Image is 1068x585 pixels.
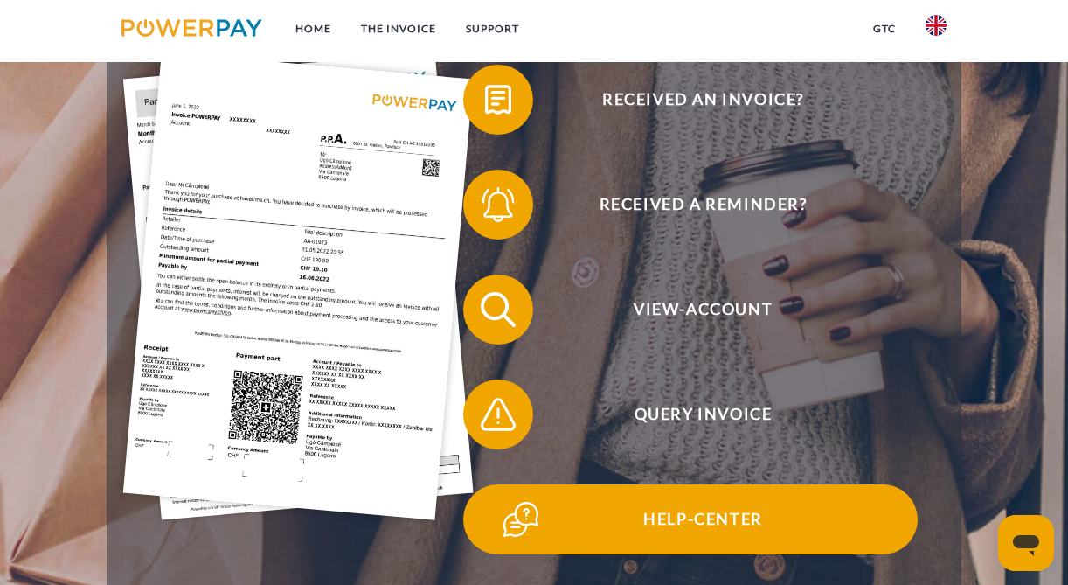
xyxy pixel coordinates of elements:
span: Received a reminder? [489,170,917,240]
img: qb_search.svg [476,288,520,331]
button: Help-Center [463,484,918,554]
button: Received an invoice? [463,65,918,135]
img: logo-powerpay.svg [121,19,262,37]
button: View-Account [463,275,918,345]
iframe: Button to launch messaging window, conversation in progress [998,515,1054,571]
span: Help-Center [489,484,917,554]
img: qb_warning.svg [476,393,520,436]
img: qb_bill.svg [476,78,520,122]
a: Support [451,13,534,45]
img: single_invoice_powerpay_en.jpg [123,52,473,519]
a: Home [281,13,346,45]
span: View-Account [489,275,917,345]
button: Query Invoice [463,380,918,449]
img: qb_bell.svg [476,183,520,226]
img: qb_help.svg [499,498,543,541]
span: Query Invoice [489,380,917,449]
a: GTC [858,13,911,45]
button: Received a reminder? [463,170,918,240]
span: Received an invoice? [489,65,917,135]
img: en [926,15,947,36]
a: THE INVOICE [346,13,451,45]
